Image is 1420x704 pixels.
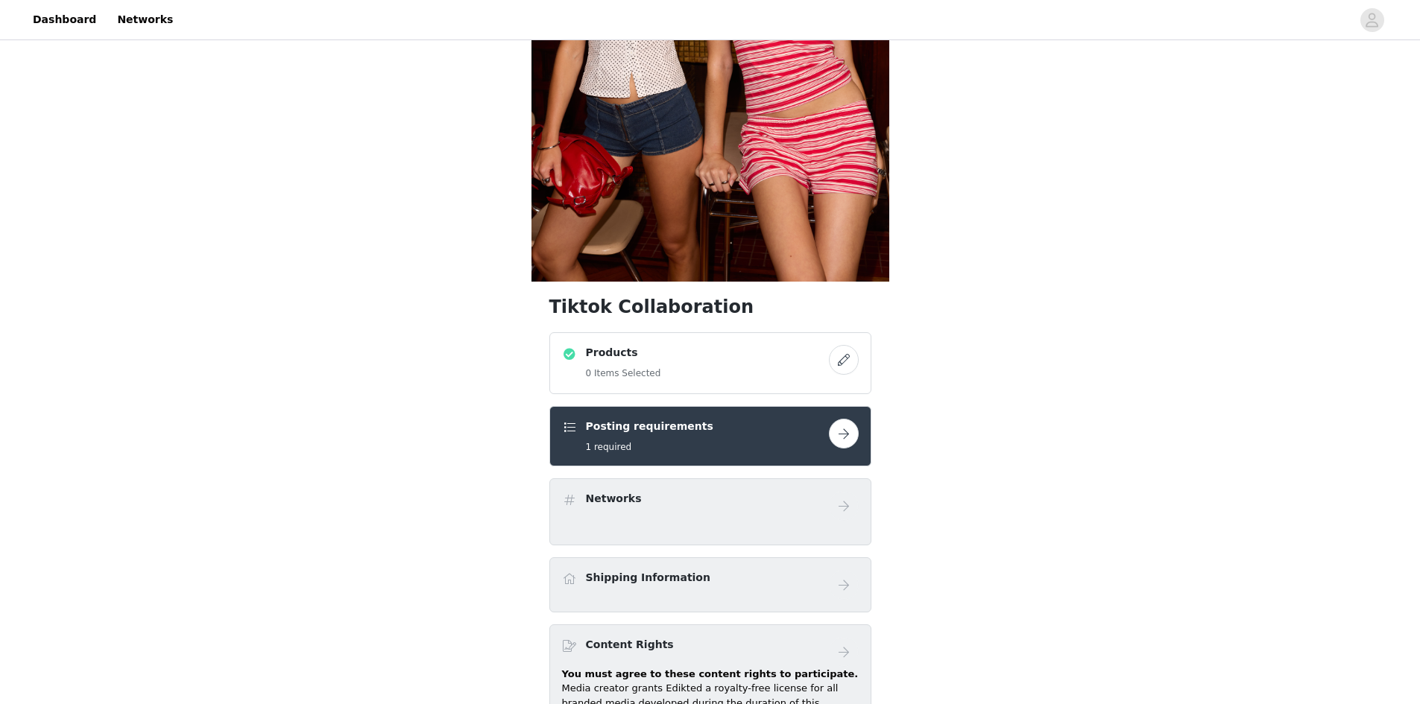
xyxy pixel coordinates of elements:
[549,557,871,612] div: Shipping Information
[586,570,710,586] h4: Shipping Information
[586,367,661,380] h5: 0 Items Selected
[1365,8,1379,32] div: avatar
[108,3,182,37] a: Networks
[24,3,105,37] a: Dashboard
[586,345,661,361] h4: Products
[586,637,674,653] h4: Content Rights
[549,332,871,394] div: Products
[562,668,859,679] strong: You must agree to these content rights to participate.
[586,440,713,454] h5: 1 required
[586,419,713,434] h4: Posting requirements
[549,406,871,466] div: Posting requirements
[549,294,871,320] h1: Tiktok Collaboration
[586,491,642,507] h4: Networks
[549,478,871,545] div: Networks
